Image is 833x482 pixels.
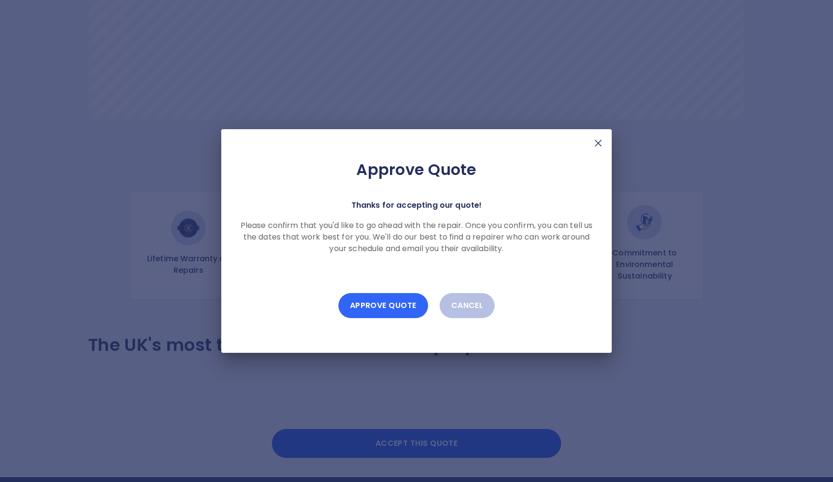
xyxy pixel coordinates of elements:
[440,293,495,318] button: Cancel
[237,220,596,254] p: Please confirm that you'd like to go ahead with the repair. Once you confirm, you can tell us the...
[351,199,482,212] p: Thanks for accepting our quote!
[592,137,604,149] img: X Mark
[338,293,428,318] button: Approve Quote
[237,160,596,179] h2: Approve Quote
